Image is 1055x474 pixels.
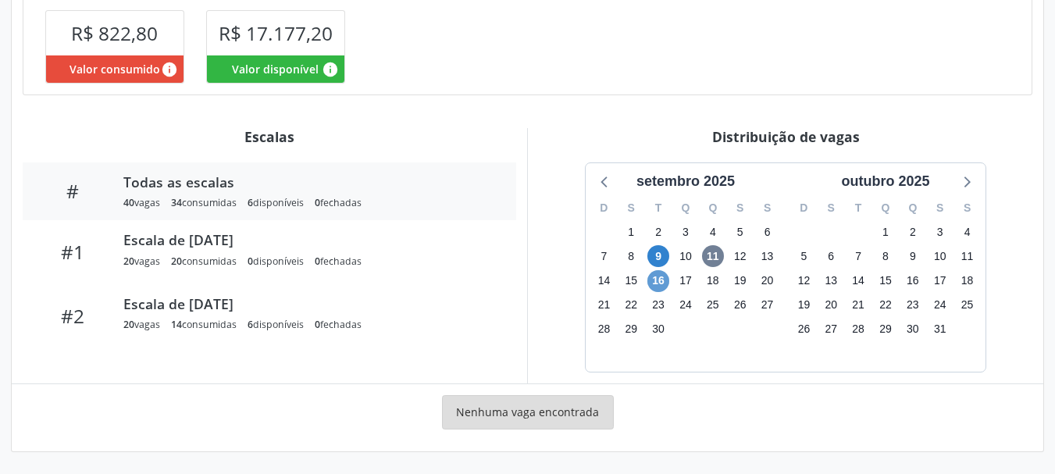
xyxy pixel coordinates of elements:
[929,221,951,243] span: sexta-feira, 3 de outubro de 2025
[902,270,924,292] span: quinta-feira, 16 de outubro de 2025
[645,196,672,220] div: T
[647,221,669,243] span: terça-feira, 2 de setembro de 2025
[929,319,951,340] span: sexta-feira, 31 de outubro de 2025
[820,270,842,292] span: segunda-feira, 13 de outubro de 2025
[675,270,697,292] span: quarta-feira, 17 de setembro de 2025
[847,319,869,340] span: terça-feira, 28 de outubro de 2025
[248,318,304,331] div: disponíveis
[672,196,700,220] div: Q
[123,255,160,268] div: vagas
[620,294,642,316] span: segunda-feira, 22 de setembro de 2025
[315,255,320,268] span: 0
[820,294,842,316] span: segunda-feira, 20 de outubro de 2025
[34,241,112,263] div: #1
[248,196,304,209] div: disponíveis
[123,196,160,209] div: vagas
[171,196,237,209] div: consumidas
[171,255,182,268] span: 20
[818,196,845,220] div: S
[322,61,339,78] i: Valor disponível para agendamentos feitos para este serviço
[647,319,669,340] span: terça-feira, 30 de setembro de 2025
[757,294,779,316] span: sábado, 27 de setembro de 2025
[123,318,160,331] div: vagas
[171,318,237,331] div: consumidas
[593,270,615,292] span: domingo, 14 de setembro de 2025
[620,221,642,243] span: segunda-feira, 1 de setembro de 2025
[248,318,253,331] span: 6
[875,245,896,267] span: quarta-feira, 8 de outubro de 2025
[875,270,896,292] span: quarta-feira, 15 de outubro de 2025
[675,294,697,316] span: quarta-feira, 24 de setembro de 2025
[315,318,320,331] span: 0
[620,270,642,292] span: segunda-feira, 15 de setembro de 2025
[957,294,978,316] span: sábado, 25 de outubro de 2025
[593,294,615,316] span: domingo, 21 de setembro de 2025
[123,295,494,312] div: Escala de [DATE]
[929,245,951,267] span: sexta-feira, 10 de outubro de 2025
[620,319,642,340] span: segunda-feira, 29 de setembro de 2025
[123,255,134,268] span: 20
[539,128,1032,145] div: Distribuição de vagas
[899,196,926,220] div: Q
[70,61,160,77] span: Valor consumido
[845,196,872,220] div: T
[171,318,182,331] span: 14
[593,245,615,267] span: domingo, 7 de setembro de 2025
[675,245,697,267] span: quarta-feira, 10 de setembro de 2025
[957,221,978,243] span: sábado, 4 de outubro de 2025
[953,196,981,220] div: S
[315,196,320,209] span: 0
[847,270,869,292] span: terça-feira, 14 de outubro de 2025
[630,171,741,192] div: setembro 2025
[820,319,842,340] span: segunda-feira, 27 de outubro de 2025
[757,221,779,243] span: sábado, 6 de setembro de 2025
[647,245,669,267] span: terça-feira, 9 de setembro de 2025
[702,245,724,267] span: quinta-feira, 11 de setembro de 2025
[171,196,182,209] span: 34
[875,221,896,243] span: quarta-feira, 1 de outubro de 2025
[929,270,951,292] span: sexta-feira, 17 de outubro de 2025
[872,196,900,220] div: Q
[702,221,724,243] span: quinta-feira, 4 de setembro de 2025
[618,196,645,220] div: S
[34,305,112,327] div: #2
[123,231,494,248] div: Escala de [DATE]
[232,61,319,77] span: Valor disponível
[620,245,642,267] span: segunda-feira, 8 de setembro de 2025
[23,128,516,145] div: Escalas
[593,319,615,340] span: domingo, 28 de setembro de 2025
[729,221,751,243] span: sexta-feira, 5 de setembro de 2025
[754,196,781,220] div: S
[123,173,494,191] div: Todas as escalas
[699,196,726,220] div: Q
[726,196,754,220] div: S
[926,196,953,220] div: S
[957,270,978,292] span: sábado, 18 de outubro de 2025
[847,294,869,316] span: terça-feira, 21 de outubro de 2025
[793,270,814,292] span: domingo, 12 de outubro de 2025
[315,196,362,209] div: fechadas
[820,245,842,267] span: segunda-feira, 6 de outubro de 2025
[902,294,924,316] span: quinta-feira, 23 de outubro de 2025
[315,255,362,268] div: fechadas
[729,245,751,267] span: sexta-feira, 12 de setembro de 2025
[248,255,253,268] span: 0
[729,270,751,292] span: sexta-feira, 19 de setembro de 2025
[71,20,158,46] span: R$ 822,80
[123,196,134,209] span: 40
[875,319,896,340] span: quarta-feira, 29 de outubro de 2025
[171,255,237,268] div: consumidas
[902,221,924,243] span: quinta-feira, 2 de outubro de 2025
[248,196,253,209] span: 6
[835,171,936,192] div: outubro 2025
[647,270,669,292] span: terça-feira, 16 de setembro de 2025
[757,270,779,292] span: sábado, 20 de setembro de 2025
[793,294,814,316] span: domingo, 19 de outubro de 2025
[34,180,112,202] div: #
[219,20,333,46] span: R$ 17.177,20
[902,245,924,267] span: quinta-feira, 9 de outubro de 2025
[315,318,362,331] div: fechadas
[702,294,724,316] span: quinta-feira, 25 de setembro de 2025
[590,196,618,220] div: D
[793,245,814,267] span: domingo, 5 de outubro de 2025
